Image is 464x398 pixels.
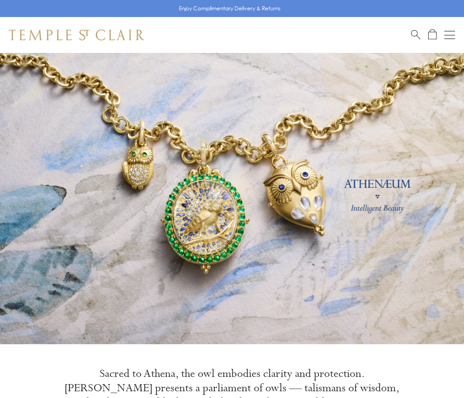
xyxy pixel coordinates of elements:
a: Search [411,29,421,40]
a: Open Shopping Bag [428,29,437,40]
button: Open navigation [444,30,455,40]
p: Enjoy Complimentary Delivery & Returns [179,4,281,13]
img: Temple St. Clair [9,30,144,40]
